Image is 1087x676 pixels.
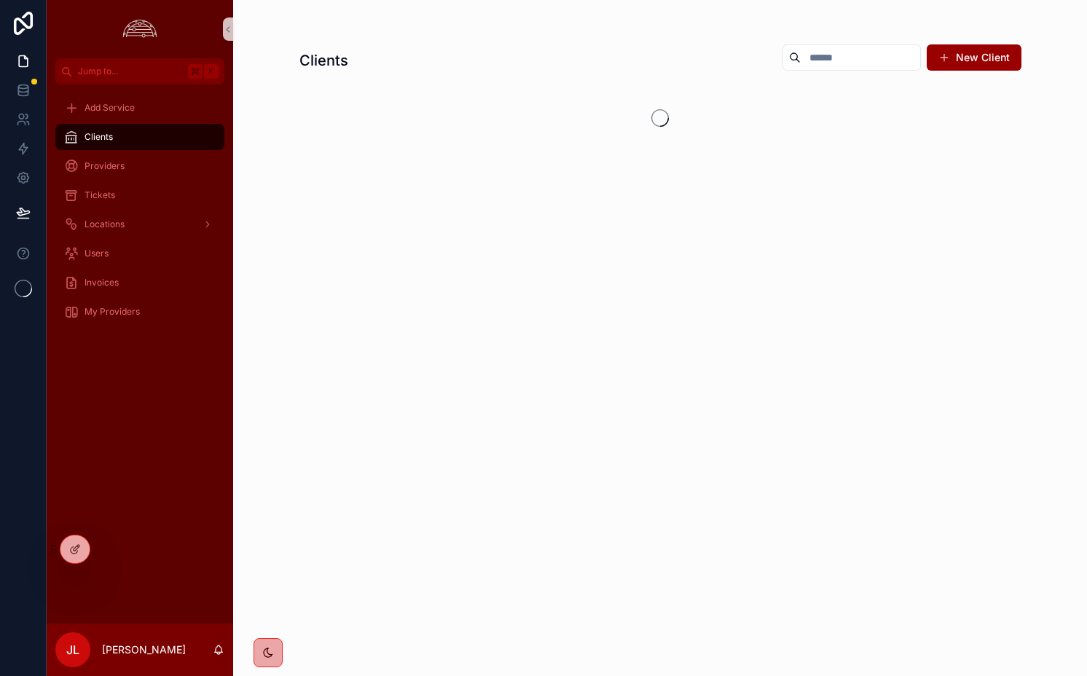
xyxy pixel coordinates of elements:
[85,160,125,172] span: Providers
[66,641,79,659] span: JL
[55,124,224,150] a: Clients
[55,182,224,208] a: Tickets
[85,102,135,114] span: Add Service
[47,84,233,344] div: scrollable content
[55,153,224,179] a: Providers
[119,17,161,41] img: App logo
[85,248,109,259] span: Users
[85,189,115,201] span: Tickets
[78,66,182,77] span: Jump to...
[102,642,186,657] p: [PERSON_NAME]
[85,306,140,318] span: My Providers
[85,219,125,230] span: Locations
[85,131,113,143] span: Clients
[299,50,348,71] h1: Clients
[55,270,224,296] a: Invoices
[55,95,224,121] a: Add Service
[85,277,119,288] span: Invoices
[927,44,1021,71] button: New Client
[55,211,224,237] a: Locations
[55,240,224,267] a: Users
[205,66,217,77] span: K
[55,299,224,325] a: My Providers
[55,58,224,84] button: Jump to...K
